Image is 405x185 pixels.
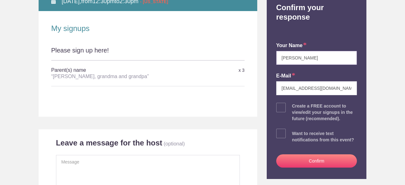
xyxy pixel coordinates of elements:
button: Confirm [276,154,357,168]
div: “[PERSON_NAME], grandma and grandpa” [51,73,180,80]
h2: Leave a message for the host [56,138,162,148]
label: your name [276,42,307,49]
input: e.g. julie@gmail.com [276,81,357,95]
input: e.g. Julie Farrell [276,51,357,65]
h5: Parent(s) name [51,64,180,83]
p: (optional) [164,141,185,146]
label: E-mail [276,72,295,80]
h2: My signups [51,24,245,33]
div: Please sign up here! [51,46,245,60]
div: Want to receive text notifications from this event? [292,130,357,143]
div: Create a FREE account to view/edit your signups in the future (recommended). [292,103,357,122]
div: x 3 [180,65,245,76]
